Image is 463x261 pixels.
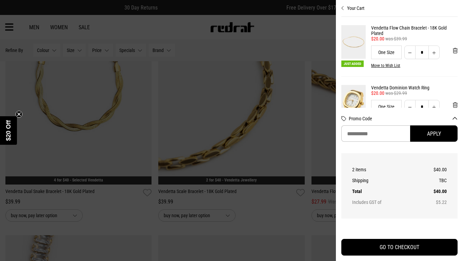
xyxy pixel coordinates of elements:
[5,3,26,23] button: Open LiveChat chat widget
[16,111,22,118] button: Close teaser
[371,25,458,36] a: Vendetta Flow Chain Bracelet - 18K Gold Plated
[417,175,447,186] td: TBC
[410,125,458,142] button: Apply
[385,36,407,41] span: was $39.99
[371,46,402,59] div: One Size
[404,46,416,59] button: Decrease quantity
[417,164,447,175] td: $40.00
[371,85,458,90] a: Vendetta Dominion Watch Ring
[371,100,402,114] div: One Size
[352,197,417,208] th: Includes GST of
[341,25,366,59] img: Vendetta Flow Chain Bracelet - 18K Gold Plated
[404,100,416,114] button: Decrease quantity
[352,175,417,186] th: Shipping
[349,116,458,121] button: Promo Code
[341,227,458,233] iframe: Customer reviews powered by Trustpilot
[417,197,447,208] td: $5.22
[428,46,440,59] button: Increase quantity
[385,90,407,96] span: was $29.99
[415,100,429,114] input: Quantity
[447,42,463,59] button: 'Remove from cart
[371,36,384,41] span: $20.00
[341,85,366,119] img: Vendetta Dominion Watch Ring
[5,120,12,141] span: $20 Off
[371,63,400,68] button: Move to Wish List
[371,90,384,96] span: $20.00
[341,60,364,67] span: Just Added
[341,239,458,256] button: GO TO CHECKOUT
[417,186,447,197] td: $40.00
[341,125,410,142] input: Promo Code
[352,186,417,197] th: Total
[352,164,417,175] th: 2 items
[447,97,463,114] button: 'Remove from cart
[428,100,440,114] button: Increase quantity
[415,46,429,59] input: Quantity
